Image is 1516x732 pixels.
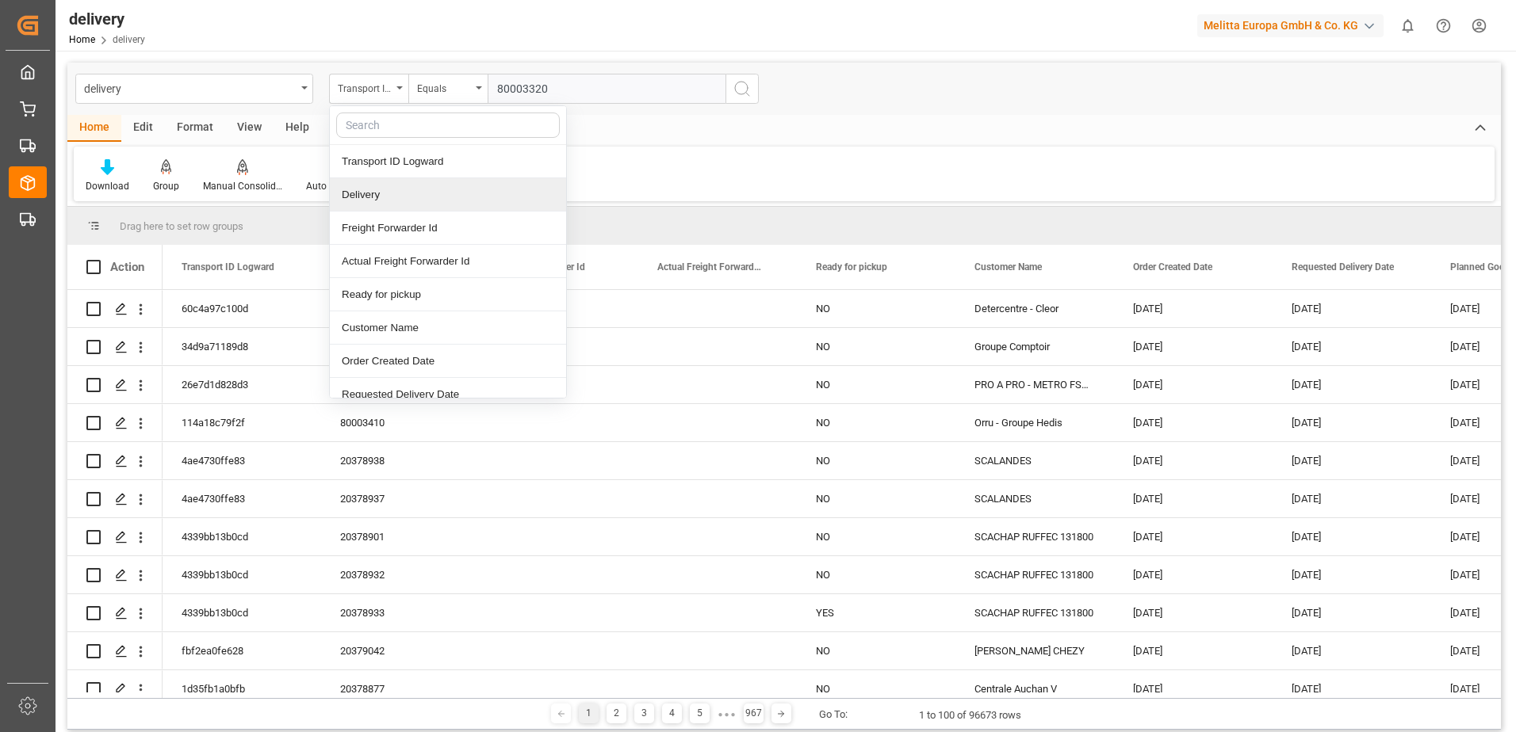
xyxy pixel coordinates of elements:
div: Help [274,115,321,142]
input: Search [336,112,560,138]
div: [DATE] [1273,518,1431,555]
div: 20379042 [321,632,480,669]
div: 20378877 [321,670,480,707]
div: 80003412 [321,328,480,365]
div: 34d9a71189d8 [163,328,321,365]
div: Go To: [819,707,848,722]
div: Customer Name [330,311,566,345]
button: show 0 new notifications [1390,8,1426,44]
div: [DATE] [1273,556,1431,593]
div: delivery [69,7,145,31]
div: 80003415 [321,366,480,403]
div: SCALANDES [955,480,1114,517]
div: Orru - Groupe Hedis [955,404,1114,441]
div: 20378933 [321,594,480,631]
div: Press SPACE to select this row. [67,594,163,632]
div: 20378937 [321,480,480,517]
div: 1 to 100 of 96673 rows [919,707,1021,723]
div: SCACHAP RUFFEC 131800 [955,518,1114,555]
button: open menu [408,74,488,104]
div: [DATE] [1273,328,1431,365]
button: Melitta Europa GmbH & Co. KG [1197,10,1390,40]
div: Freight Forwarder Id [330,212,566,245]
div: 4339bb13b0cd [163,556,321,593]
div: 2 [607,703,626,723]
span: Requested Delivery Date [1292,261,1394,273]
span: Transport ID Logward [182,261,274,273]
div: 20378932 [321,556,480,593]
div: [DATE] [1273,480,1431,517]
div: Transport ID Logward [338,78,392,96]
div: fbf2ea0fe628 [163,632,321,669]
div: [PERSON_NAME] CHEZY [955,632,1114,669]
div: 1 [579,703,599,723]
a: Home [69,34,95,45]
div: Detercentre - Cleor [955,290,1114,327]
div: Press SPACE to select this row. [67,328,163,366]
input: Type to search [488,74,725,104]
div: 4339bb13b0cd [163,594,321,631]
div: 80003410 [321,404,480,441]
div: Ready for pickup [330,278,566,311]
div: 114a18c79f2f [163,404,321,441]
div: [DATE] [1114,366,1273,403]
div: [DATE] [1114,670,1273,707]
div: Format [165,115,225,142]
div: 967 [744,703,764,723]
div: Action [110,260,144,274]
div: 4ae4730ffe83 [163,480,321,517]
div: SCACHAP RUFFEC 131800 [955,556,1114,593]
div: NO [797,480,955,517]
div: [DATE] [1114,594,1273,631]
button: close menu [329,74,408,104]
div: 5 [690,703,710,723]
div: 20378938 [321,442,480,479]
div: 26e7d1d828d3 [163,366,321,403]
div: [DATE] [1273,632,1431,669]
div: Group [153,179,179,193]
div: [DATE] [1273,670,1431,707]
div: Press SPACE to select this row. [67,518,163,556]
div: delivery [84,78,296,97]
div: NO [797,366,955,403]
div: 60c4a97c100d [163,290,321,327]
div: [DATE] [1114,556,1273,593]
div: [DATE] [1114,632,1273,669]
div: NO [797,632,955,669]
div: NO [797,328,955,365]
div: NO [797,290,955,327]
div: Melitta Europa GmbH & Co. KG [1197,14,1384,37]
button: Help Center [1426,8,1461,44]
div: 80003423 [321,290,480,327]
div: Press SPACE to select this row. [67,480,163,518]
span: Order Created Date [1133,261,1212,273]
div: View [225,115,274,142]
div: NO [797,442,955,479]
div: Delivery [330,178,566,212]
div: Press SPACE to select this row. [67,442,163,480]
div: Press SPACE to select this row. [67,556,163,594]
div: Press SPACE to select this row. [67,670,163,708]
div: Press SPACE to select this row. [67,404,163,442]
div: 20378901 [321,518,480,555]
div: Transport ID Logward [330,145,566,178]
div: YES [797,594,955,631]
div: [DATE] [1273,366,1431,403]
div: 4339bb13b0cd [163,518,321,555]
div: NO [797,404,955,441]
div: 4 [662,703,682,723]
div: Press SPACE to select this row. [67,366,163,404]
div: 1d35fb1a0bfb [163,670,321,707]
div: Download [86,179,129,193]
div: Home [67,115,121,142]
button: open menu [75,74,313,104]
div: [DATE] [1273,594,1431,631]
div: 4ae4730ffe83 [163,442,321,479]
div: [DATE] [1114,404,1273,441]
div: Edit [121,115,165,142]
div: NO [797,518,955,555]
span: Actual Freight Forwarder Id [657,261,764,273]
span: Ready for pickup [816,261,887,273]
div: ● ● ● [718,708,735,720]
button: search button [725,74,759,104]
